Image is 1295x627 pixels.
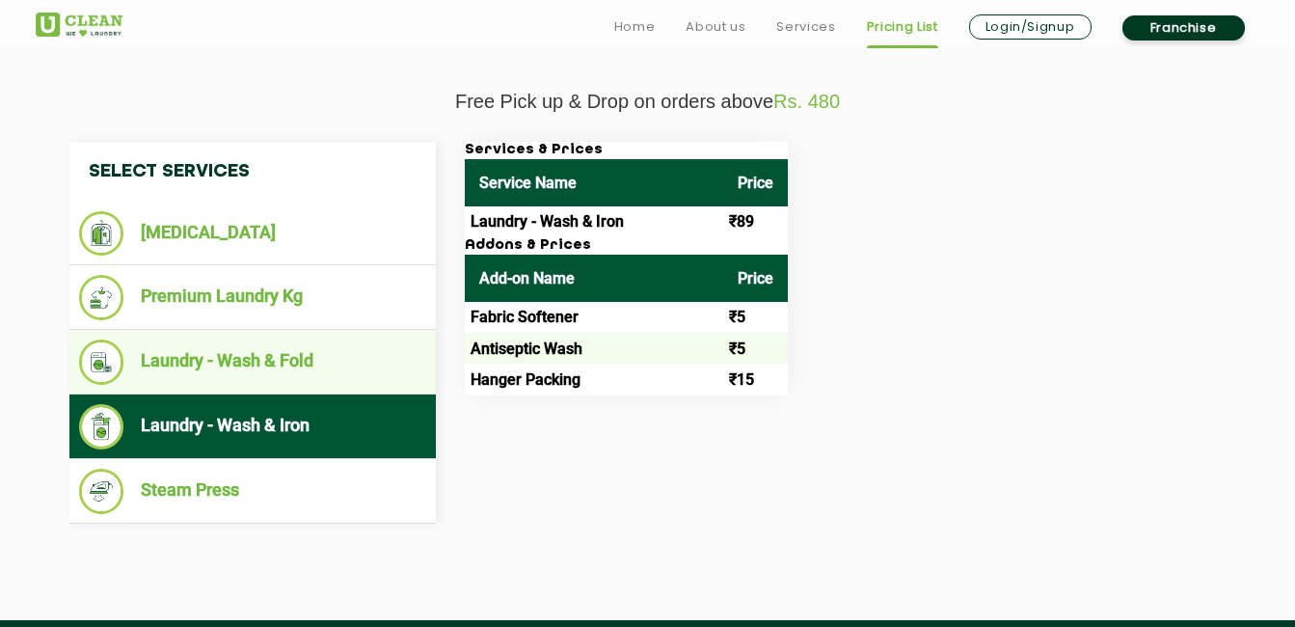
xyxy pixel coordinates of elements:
[465,255,723,302] th: Add-on Name
[79,340,124,385] img: Laundry - Wash & Fold
[723,255,788,302] th: Price
[465,364,723,395] td: Hanger Packing
[614,15,656,39] a: Home
[867,15,938,39] a: Pricing List
[723,364,788,395] td: ₹15
[465,333,723,364] td: Antiseptic Wash
[69,142,436,202] h4: Select Services
[465,237,788,255] h3: Addons & Prices
[36,13,122,37] img: UClean Laundry and Dry Cleaning
[465,302,723,333] td: Fabric Softener
[723,159,788,206] th: Price
[723,206,788,237] td: ₹89
[776,15,835,39] a: Services
[79,469,426,514] li: Steam Press
[686,15,745,39] a: About us
[773,91,840,112] span: Rs. 480
[79,469,124,514] img: Steam Press
[79,211,426,256] li: [MEDICAL_DATA]
[79,404,124,450] img: Laundry - Wash & Iron
[465,159,723,206] th: Service Name
[79,275,426,320] li: Premium Laundry Kg
[1122,15,1245,41] a: Franchise
[79,275,124,320] img: Premium Laundry Kg
[79,340,426,385] li: Laundry - Wash & Fold
[465,142,788,159] h3: Services & Prices
[723,302,788,333] td: ₹5
[79,211,124,256] img: Dry Cleaning
[36,91,1260,113] p: Free Pick up & Drop on orders above
[79,404,426,450] li: Laundry - Wash & Iron
[723,333,788,364] td: ₹5
[969,14,1092,40] a: Login/Signup
[465,206,723,237] td: Laundry - Wash & Iron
